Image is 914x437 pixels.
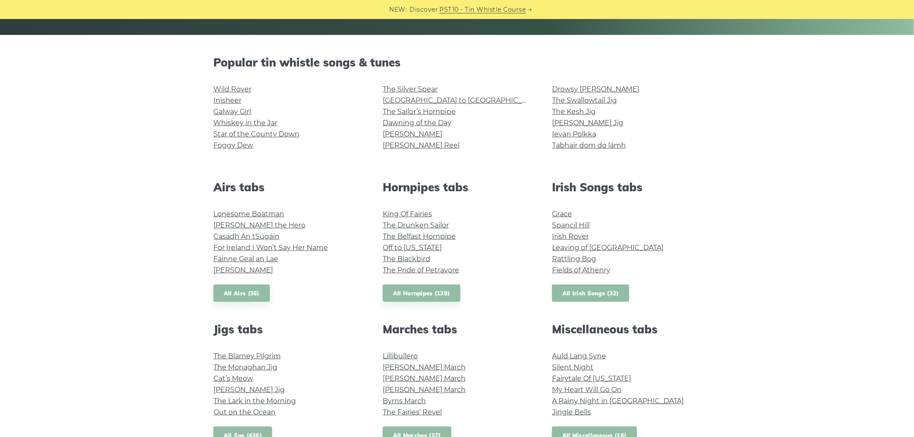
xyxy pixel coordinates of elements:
[410,5,438,15] span: Discover
[383,374,466,383] a: [PERSON_NAME] March
[552,408,591,416] a: Jingle Bells
[552,374,631,383] a: Fairytale Of [US_STATE]
[552,232,589,241] a: Irish Rover
[383,96,542,104] a: [GEOGRAPHIC_DATA] to [GEOGRAPHIC_DATA]
[213,397,296,405] a: The Lark in the Morning
[552,255,596,263] a: Rattling Bog
[213,363,277,371] a: The Monaghan Jig
[552,386,622,394] a: My Heart Will Go On
[383,363,466,371] a: [PERSON_NAME] March
[213,352,281,360] a: The Blarney Pilgrim
[213,221,305,229] a: [PERSON_NAME] the Hero
[383,180,531,194] h2: Hornpipes tabs
[552,141,626,149] a: Tabhair dom do lámh
[383,285,460,302] a: All Hornpipes (139)
[552,119,623,127] a: [PERSON_NAME] Jig
[213,141,253,149] a: Foggy Dew
[383,255,430,263] a: The Blackbird
[552,244,663,252] a: Leaving of [GEOGRAPHIC_DATA]
[383,85,438,93] a: The Silver Spear
[213,266,273,274] a: [PERSON_NAME]
[552,85,639,93] a: Drowsy [PERSON_NAME]
[552,397,684,405] a: A Rainy Night in [GEOGRAPHIC_DATA]
[383,323,531,336] h2: Marches tabs
[552,266,610,274] a: Fields of Athenry
[552,96,617,104] a: The Swallowtail Jig
[383,244,442,252] a: Off to [US_STATE]
[552,352,606,360] a: Auld Lang Syne
[213,255,278,263] a: Fáinne Geal an Lae
[383,397,426,405] a: Byrns March
[383,408,442,416] a: The Fairies’ Revel
[552,130,596,138] a: Ievan Polkka
[552,221,590,229] a: Spancil Hill
[383,210,432,218] a: King Of Fairies
[383,108,456,116] a: The Sailor’s Hornpipe
[390,5,407,15] span: NEW:
[552,180,701,194] h2: Irish Songs tabs
[213,323,362,336] h2: Jigs tabs
[383,266,459,274] a: The Pride of Petravore
[213,210,284,218] a: Lonesome Boatman
[213,374,253,383] a: Cat’s Meow
[213,285,270,302] a: All Airs (36)
[383,141,460,149] a: [PERSON_NAME] Reel
[552,363,593,371] a: Silent Night
[440,5,526,15] a: PST10 - Tin Whistle Course
[213,130,299,138] a: Star of the County Down
[383,352,418,360] a: Lillibullero
[383,221,449,229] a: The Drunken Sailor
[213,232,279,241] a: Casadh An tSúgáin
[552,285,629,302] a: All Irish Songs (32)
[383,130,442,138] a: [PERSON_NAME]
[213,180,362,194] h2: Airs tabs
[383,386,466,394] a: [PERSON_NAME] March
[552,210,572,218] a: Grace
[213,96,241,104] a: Inisheer
[213,244,328,252] a: For Ireland I Won’t Say Her Name
[213,56,701,69] h2: Popular tin whistle songs & tunes
[213,108,251,116] a: Galway Girl
[383,119,451,127] a: Dawning of the Day
[383,232,456,241] a: The Belfast Hornpipe
[213,119,277,127] a: Whiskey in the Jar
[213,386,285,394] a: [PERSON_NAME] Jig
[552,323,701,336] h2: Miscellaneous tabs
[213,85,251,93] a: Wild Rover
[552,108,596,116] a: The Kesh Jig
[213,408,276,416] a: Out on the Ocean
